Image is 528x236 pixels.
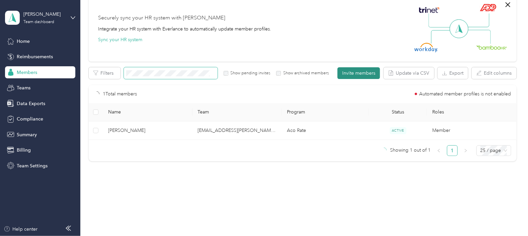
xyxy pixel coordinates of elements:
[17,84,30,91] span: Teams
[466,13,489,27] img: Line Right Up
[418,5,441,15] img: Trinet
[108,109,187,115] span: Name
[17,115,43,123] span: Compliance
[89,67,121,79] button: Filters
[447,145,458,156] li: 1
[17,162,48,169] span: Team Settings
[434,145,444,156] li: Previous Page
[17,69,37,76] span: Members
[414,43,438,52] img: Workday
[337,67,380,79] button: Invite members
[17,131,37,138] span: Summary
[282,103,369,122] th: Program
[480,4,496,11] img: ADP
[437,149,441,153] span: left
[434,145,444,156] button: left
[98,14,225,22] div: Securely sync your HR system with [PERSON_NAME]
[464,149,468,153] span: right
[476,45,507,50] img: BambooHR
[108,127,187,134] span: [PERSON_NAME]
[23,11,65,18] div: [PERSON_NAME]
[427,103,516,122] th: Roles
[103,122,193,140] td: Kimberley Greene
[476,145,511,156] div: Page Size
[281,70,329,76] label: Show archived members
[460,145,471,156] li: Next Page
[103,90,137,98] p: 1 Total members
[447,146,457,156] a: 1
[23,20,54,24] div: Team dashboard
[193,122,282,140] td: srbailey@acosta.com
[17,100,45,107] span: Data Exports
[431,30,454,44] img: Line Left Down
[427,122,516,140] td: Member
[17,147,31,154] span: Billing
[472,67,517,79] button: Edit columns
[98,25,271,32] div: Integrate your HR system with Everlance to automatically update member profiles.
[17,53,53,60] span: Reimbursements
[384,67,434,79] button: Update via CSV
[467,30,491,44] img: Line Right Down
[438,67,468,79] button: Export
[491,199,528,236] iframe: Everlance-gr Chat Button Frame
[420,92,511,96] span: Automated member profiles is not enabled
[390,127,406,134] span: ACTIVE
[390,145,431,155] span: Showing 1 out of 1
[103,103,192,122] th: Name
[98,36,142,43] button: Sync your HR system
[429,13,452,28] img: Line Left Up
[193,103,282,122] th: Team
[282,122,369,140] td: Aco Rate
[369,103,427,122] th: Status
[17,38,30,45] span: Home
[480,146,507,156] span: 25 / page
[460,145,471,156] button: right
[228,70,271,76] label: Show pending invites
[4,226,38,233] button: Help center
